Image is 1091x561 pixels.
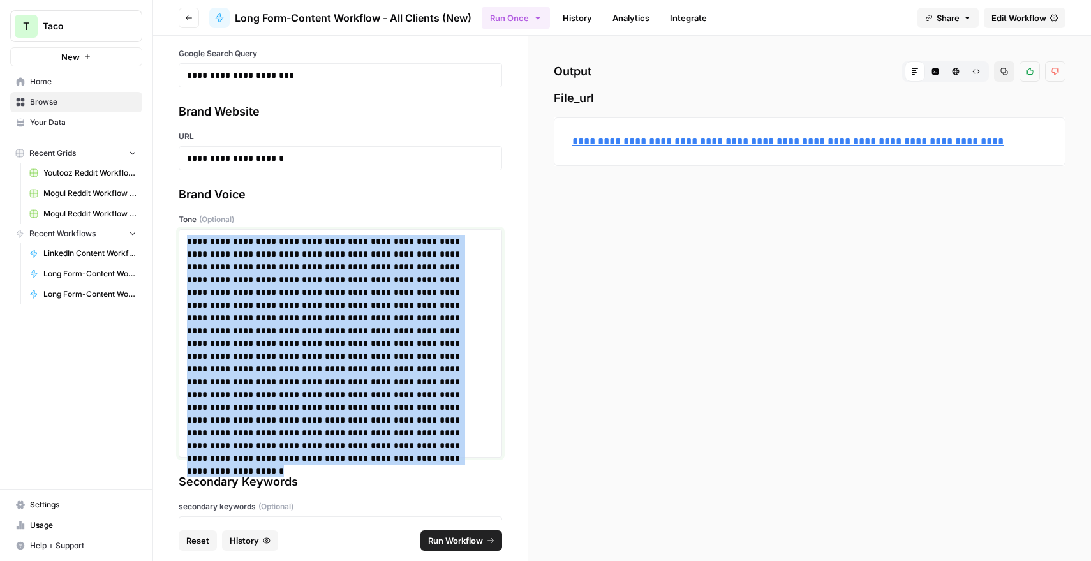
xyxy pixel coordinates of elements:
a: Usage [10,515,142,535]
h2: Output [554,61,1065,82]
a: Long Form-Content Workflow - AI Clients (New) [24,284,142,304]
a: Mogul Reddit Workflow Grid [24,204,142,224]
span: Mogul Reddit Workflow Grid [43,208,137,220]
a: Settings [10,495,142,515]
button: Workspace: Taco [10,10,142,42]
label: Tone [179,214,502,225]
span: Long Form-Content Workflow - B2B Clients [43,268,137,280]
button: Run Workflow [420,530,502,551]
a: Browse [10,92,142,112]
button: History [222,530,278,551]
span: LinkedIn Content Workflow [43,248,137,259]
span: Run Workflow [428,534,483,547]
button: Recent Grids [10,144,142,163]
a: LinkedIn Content Workflow [24,243,142,264]
button: Reset [179,530,217,551]
a: Long Form-Content Workflow - All Clients (New) [209,8,471,28]
a: Edit Workflow [984,8,1065,28]
span: Home [30,76,137,87]
span: Long Form-Content Workflow - AI Clients (New) [43,288,137,300]
span: Mogul Reddit Workflow Grid (1) [43,188,137,199]
span: (Optional) [258,501,293,512]
span: Reset [186,534,209,547]
span: Long Form-Content Workflow - All Clients (New) [235,10,471,26]
a: History [555,8,600,28]
span: History [230,534,259,547]
a: Your Data [10,112,142,133]
button: New [10,47,142,66]
span: Edit Workflow [991,11,1046,24]
div: Brand Voice [179,186,502,204]
span: Your Data [30,117,137,128]
button: Recent Workflows [10,224,142,243]
span: Taco [43,20,120,33]
a: Youtooz Reddit Workflow Grid [24,163,142,183]
span: Recent Grids [29,147,76,159]
span: T [23,19,29,34]
a: Home [10,71,142,92]
span: Recent Workflows [29,228,96,239]
button: Run Once [482,7,550,29]
button: Share [917,8,979,28]
div: Secondary Keywords [179,473,502,491]
a: Analytics [605,8,657,28]
span: Share [937,11,960,24]
span: New [61,50,80,63]
label: URL [179,131,502,142]
span: Help + Support [30,540,137,551]
span: File_url [554,89,1065,107]
span: Youtooz Reddit Workflow Grid [43,167,137,179]
a: Long Form-Content Workflow - B2B Clients [24,264,142,284]
span: Settings [30,499,137,511]
div: Brand Website [179,103,502,121]
span: (Optional) [199,214,234,225]
a: Integrate [662,8,715,28]
span: Browse [30,96,137,108]
button: Help + Support [10,535,142,556]
label: Google Search Query [179,48,502,59]
label: secondary keywords [179,501,502,512]
a: Mogul Reddit Workflow Grid (1) [24,183,142,204]
span: Usage [30,520,137,531]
